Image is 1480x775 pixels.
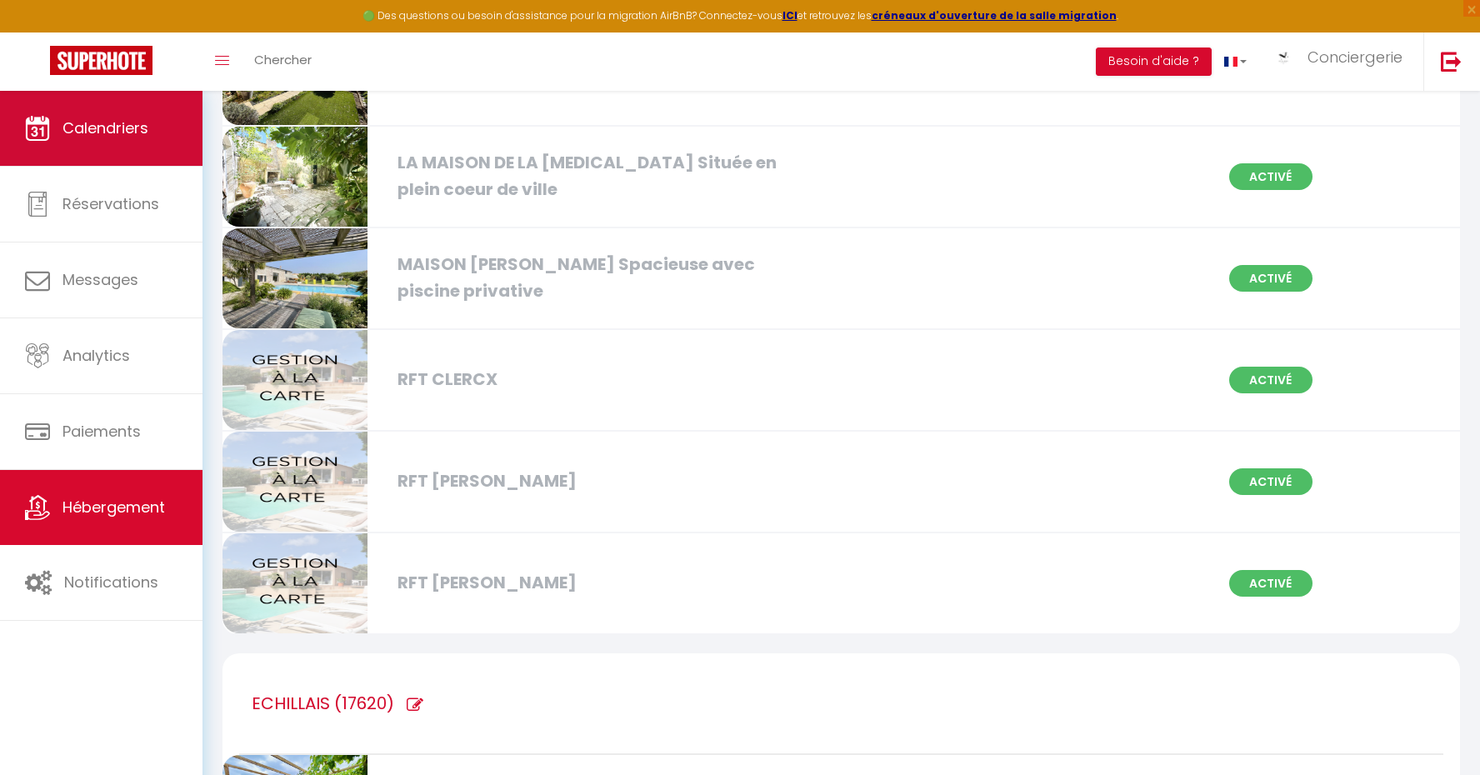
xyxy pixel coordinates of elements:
a: Chercher [242,32,324,91]
span: Chercher [254,51,312,68]
span: Notifications [64,572,158,592]
a: créneaux d'ouverture de la salle migration [872,8,1117,22]
div: MAISON [PERSON_NAME] Spacieuse avec piscine privative [389,252,787,304]
div: RFT [PERSON_NAME] [389,570,787,596]
span: Réservations [62,193,159,214]
img: ... [1272,49,1297,67]
a: ICI [782,8,797,22]
span: Activé [1229,367,1312,393]
span: Paiements [62,421,141,442]
span: Analytics [62,345,130,366]
span: Conciergerie [1307,47,1402,67]
button: Ouvrir le widget de chat LiveChat [13,7,63,57]
button: Besoin d'aide ? [1096,47,1212,76]
div: RFT CLERCX [389,367,787,392]
span: Calendriers [62,117,148,138]
img: Super Booking [50,46,152,75]
span: Activé [1229,468,1312,495]
span: Activé [1229,570,1312,597]
img: logout [1441,51,1462,72]
h1: ECHILLAIS (17620) [252,653,394,753]
div: LA MAISON DE LA [MEDICAL_DATA] Située en plein coeur de ville [389,150,787,202]
span: Activé [1229,163,1312,190]
div: RFT [PERSON_NAME] [389,468,787,494]
span: Messages [62,269,138,290]
a: ... Conciergerie [1259,32,1423,91]
span: Activé [1229,265,1312,292]
span: Hébergement [62,497,165,517]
